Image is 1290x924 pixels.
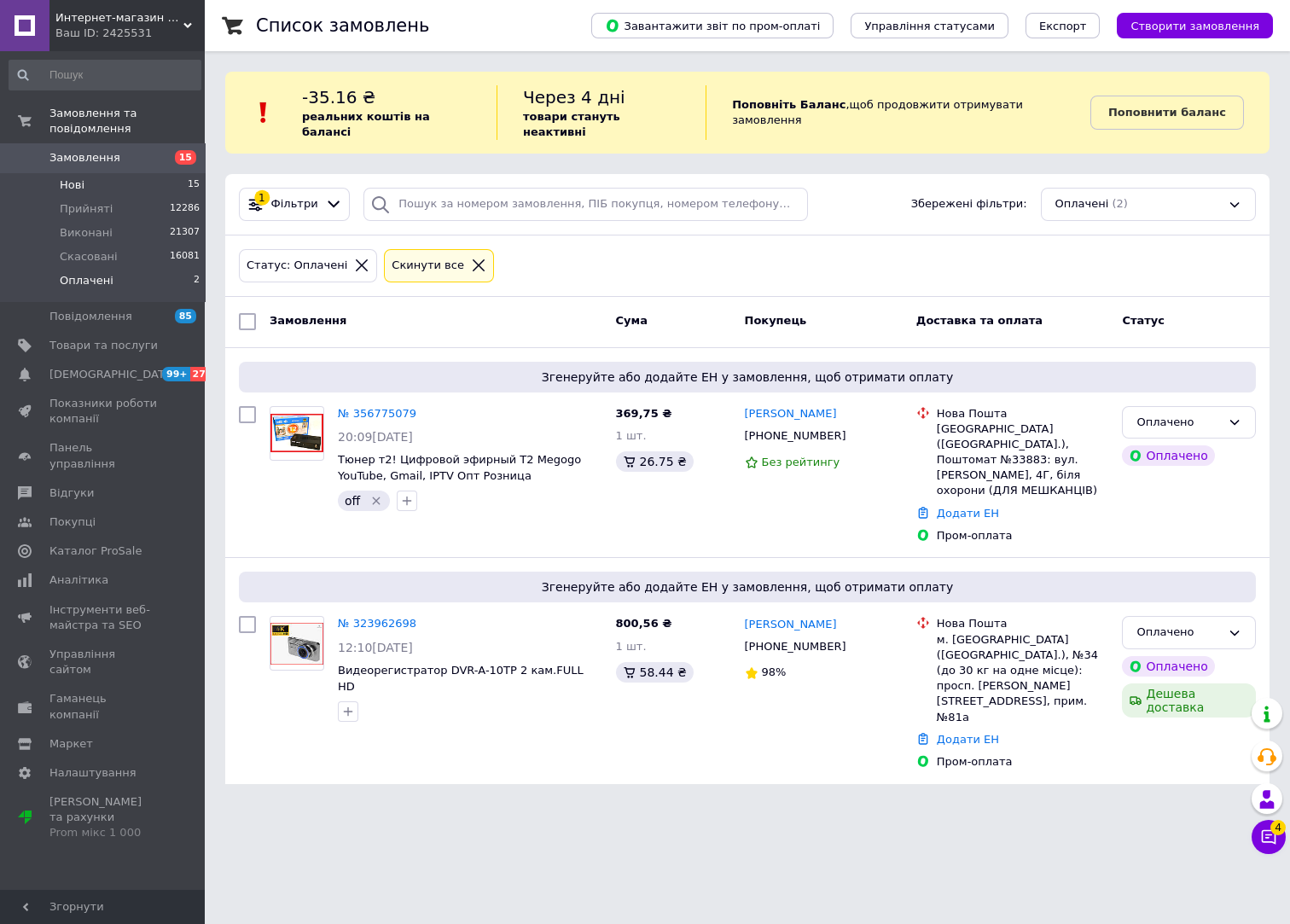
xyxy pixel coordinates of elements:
[175,150,196,165] span: 15
[363,188,808,221] input: Пошук за номером замовлення, ПІБ покупця, номером телефону, Email, номером накладної
[49,602,158,633] span: Інструменти веб-майстра та SEO
[9,60,201,90] input: Пошук
[937,733,999,746] a: Додати ЕН
[741,636,850,658] div: [PHONE_NUMBER]
[246,369,1249,386] span: Згенеруйте або додайте ЕН у замовлення, щоб отримати оплату
[170,249,200,264] span: 16081
[49,765,137,781] span: Налаштування
[175,309,196,323] span: 85
[162,367,190,381] span: 99+
[523,87,625,108] span: Через 4 дні
[338,664,584,693] a: Видеорегистратор DVR-A-10TP 2 кам.FULL HD
[190,367,210,381] span: 27
[1136,624,1221,642] div: Оплачено
[937,421,1109,499] div: [GEOGRAPHIC_DATA] ([GEOGRAPHIC_DATA].), Поштомат №33883: вул. [PERSON_NAME], 4Г, біля охорони (ДЛ...
[243,257,351,275] div: Статус: Оплачені
[732,98,845,111] b: Поповніть Баланс
[741,425,850,447] div: [PHONE_NUMBER]
[49,396,158,427] span: Показники роботи компанії
[616,662,694,683] div: 58.44 ₴
[270,314,346,327] span: Замовлення
[745,406,837,422] a: [PERSON_NAME]
[1090,96,1244,130] a: Поповнити баланс
[338,641,413,654] span: 12:10[DATE]
[271,196,318,212] span: Фільтри
[745,617,837,633] a: [PERSON_NAME]
[338,617,416,630] a: № 323962698
[254,190,270,206] div: 1
[338,407,416,420] a: № 356775079
[1122,445,1214,466] div: Оплачено
[49,794,158,841] span: [PERSON_NAME] та рахунки
[1117,13,1273,38] button: Створити замовлення
[1122,314,1165,327] span: Статус
[523,110,620,138] b: товари стануть неактивні
[49,338,158,353] span: Товари та послуги
[338,453,581,482] a: Тюнер т2! Цифpовой эфирный Т2 Megogo YouTube, Gmail, IPTV Опт Розница
[937,616,1109,631] div: Нова Пошта
[605,18,820,33] span: Завантажити звіт по пром-оплаті
[369,494,383,508] svg: Видалити мітку
[937,754,1109,770] div: Пром-оплата
[49,543,142,559] span: Каталог ProSale
[49,309,132,324] span: Повідомлення
[49,736,93,752] span: Маркет
[338,430,413,444] span: 20:09[DATE]
[762,665,787,678] span: 98%
[270,406,324,461] a: Фото товару
[1108,106,1226,119] b: Поповнити баланс
[188,177,200,193] span: 15
[851,13,1008,38] button: Управління статусами
[49,106,205,137] span: Замовлення та повідомлення
[55,26,205,41] div: Ваш ID: 2425531
[1112,197,1127,210] span: (2)
[170,225,200,241] span: 21307
[1055,196,1109,212] span: Оплачені
[1122,656,1214,677] div: Оплачено
[1100,19,1273,32] a: Створити замовлення
[1130,20,1259,32] span: Створити замовлення
[302,110,430,138] b: реальних коштів на балансі
[49,825,158,840] div: Prom мікс 1 000
[246,578,1249,596] span: Згенеруйте або додайте ЕН у замовлення, щоб отримати оплату
[251,100,276,125] img: :exclamation:
[911,196,1027,212] span: Збережені фільтри:
[616,429,647,442] span: 1 шт.
[745,314,807,327] span: Покупець
[49,691,158,722] span: Гаманець компанії
[1039,20,1087,32] span: Експорт
[60,177,84,193] span: Нові
[49,150,120,166] span: Замовлення
[616,451,694,472] div: 26.75 ₴
[60,201,113,217] span: Прийняті
[49,572,108,588] span: Аналітика
[302,87,375,108] span: -35.16 ₴
[937,406,1109,421] div: Нова Пошта
[1136,414,1221,432] div: Оплачено
[1270,820,1286,835] span: 4
[49,440,158,471] span: Панель управління
[55,10,183,26] span: Интернет-магазин "Autozvuk2011"
[1026,13,1101,38] button: Експорт
[616,640,647,653] span: 1 шт.
[60,249,118,264] span: Скасовані
[937,507,999,520] a: Додати ЕН
[591,13,834,38] button: Завантажити звіт по пром-оплаті
[194,273,200,288] span: 2
[916,314,1043,327] span: Доставка та оплата
[388,257,468,275] div: Cкинути все
[49,367,176,382] span: [DEMOGRAPHIC_DATA]
[937,528,1109,543] div: Пром-оплата
[256,15,429,36] h1: Список замовлень
[616,314,648,327] span: Cума
[616,407,672,420] span: 369,75 ₴
[762,456,840,468] span: Без рейтингу
[49,647,158,677] span: Управління сайтом
[616,617,672,630] span: 800,56 ₴
[170,201,200,217] span: 12286
[270,616,324,671] a: Фото товару
[1252,820,1286,854] button: Чат з покупцем4
[270,414,323,452] img: Фото товару
[864,20,995,32] span: Управління статусами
